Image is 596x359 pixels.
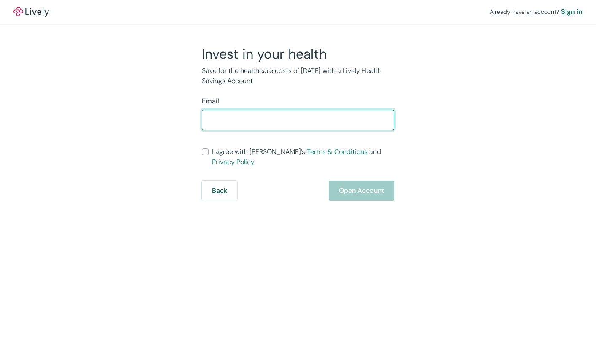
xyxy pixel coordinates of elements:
[490,7,583,17] div: Already have an account?
[202,181,237,201] button: Back
[202,66,394,86] p: Save for the healthcare costs of [DATE] with a Lively Health Savings Account
[307,147,368,156] a: Terms & Conditions
[212,147,394,167] span: I agree with [PERSON_NAME]’s and
[202,96,219,106] label: Email
[212,157,255,166] a: Privacy Policy
[13,7,49,17] a: LivelyLively
[561,7,583,17] a: Sign in
[13,7,49,17] img: Lively
[202,46,394,62] h2: Invest in your health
